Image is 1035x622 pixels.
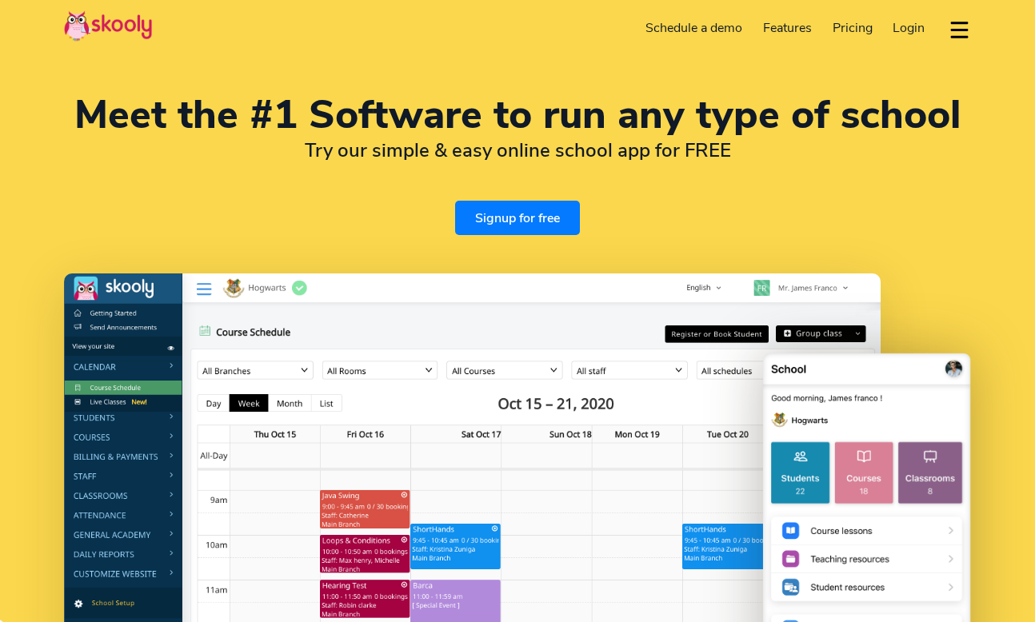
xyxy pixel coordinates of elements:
h2: Try our simple & easy online school app for FREE [64,138,971,162]
span: Login [893,19,925,37]
a: Features [753,15,822,41]
a: Pricing [822,15,883,41]
a: Signup for free [455,201,580,235]
button: dropdown menu [948,11,971,48]
h1: Meet the #1 Software to run any type of school [64,96,971,134]
img: Skooly [64,10,152,42]
a: Schedule a demo [636,15,753,41]
a: Login [882,15,935,41]
span: Pricing [833,19,873,37]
